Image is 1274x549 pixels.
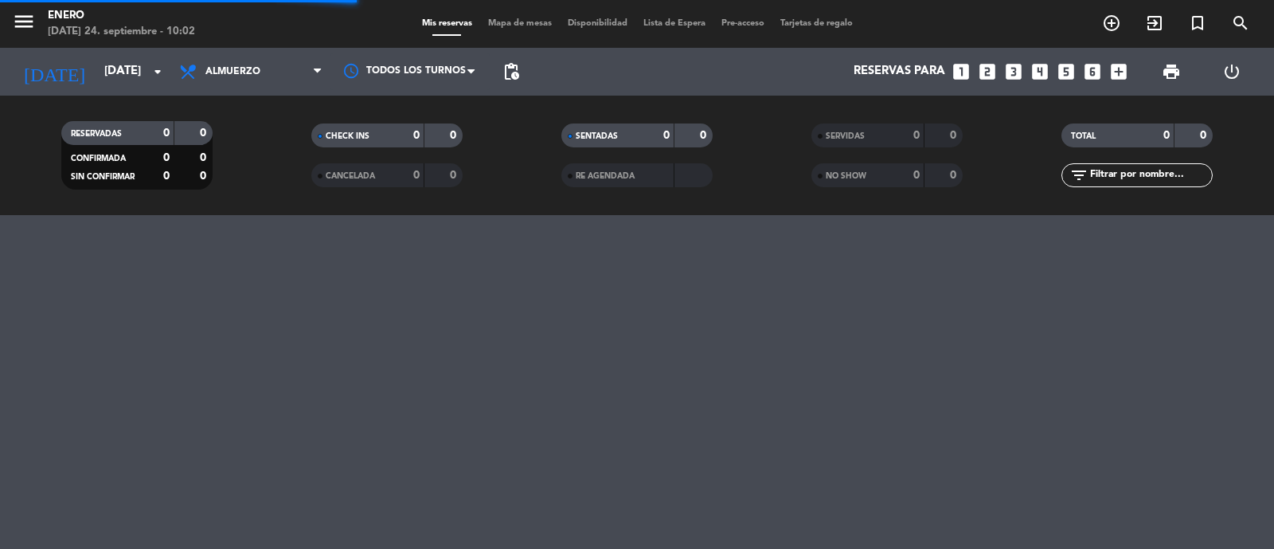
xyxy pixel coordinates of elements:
[1231,14,1250,33] i: search
[326,172,375,180] span: CANCELADA
[200,152,209,163] strong: 0
[205,66,260,77] span: Almuerzo
[951,61,971,82] i: looks_one
[560,19,635,28] span: Disponibilidad
[163,152,170,163] strong: 0
[48,8,195,24] div: Enero
[1088,167,1212,184] input: Filtrar por nombre...
[1102,14,1121,33] i: add_circle_outline
[1071,132,1096,140] span: TOTAL
[1188,14,1207,33] i: turned_in_not
[1082,61,1103,82] i: looks_6
[1069,166,1088,185] i: filter_list
[413,170,420,181] strong: 0
[502,62,521,81] span: pending_actions
[663,130,670,141] strong: 0
[1163,130,1170,141] strong: 0
[12,10,36,33] i: menu
[1030,61,1050,82] i: looks_4
[1162,62,1181,81] span: print
[854,65,945,79] span: Reservas para
[1202,48,1262,96] div: LOG OUT
[576,172,635,180] span: RE AGENDADA
[48,24,195,40] div: [DATE] 24. septiembre - 10:02
[148,62,167,81] i: arrow_drop_down
[1056,61,1077,82] i: looks_5
[200,171,209,182] strong: 0
[950,170,959,181] strong: 0
[700,130,709,141] strong: 0
[950,130,959,141] strong: 0
[826,132,865,140] span: SERVIDAS
[413,130,420,141] strong: 0
[826,172,866,180] span: NO SHOW
[12,54,96,89] i: [DATE]
[635,19,713,28] span: Lista de Espera
[200,127,209,139] strong: 0
[1222,62,1241,81] i: power_settings_new
[71,130,122,138] span: RESERVADAS
[71,155,126,163] span: CONFIRMADA
[163,127,170,139] strong: 0
[414,19,480,28] span: Mis reservas
[480,19,560,28] span: Mapa de mesas
[163,171,170,182] strong: 0
[1108,61,1129,82] i: add_box
[450,170,459,181] strong: 0
[1145,14,1164,33] i: exit_to_app
[12,10,36,39] button: menu
[1003,61,1024,82] i: looks_3
[326,132,369,140] span: CHECK INS
[576,132,618,140] span: SENTADAS
[977,61,998,82] i: looks_two
[71,173,135,181] span: SIN CONFIRMAR
[913,130,920,141] strong: 0
[713,19,772,28] span: Pre-acceso
[1200,130,1210,141] strong: 0
[772,19,861,28] span: Tarjetas de regalo
[450,130,459,141] strong: 0
[913,170,920,181] strong: 0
